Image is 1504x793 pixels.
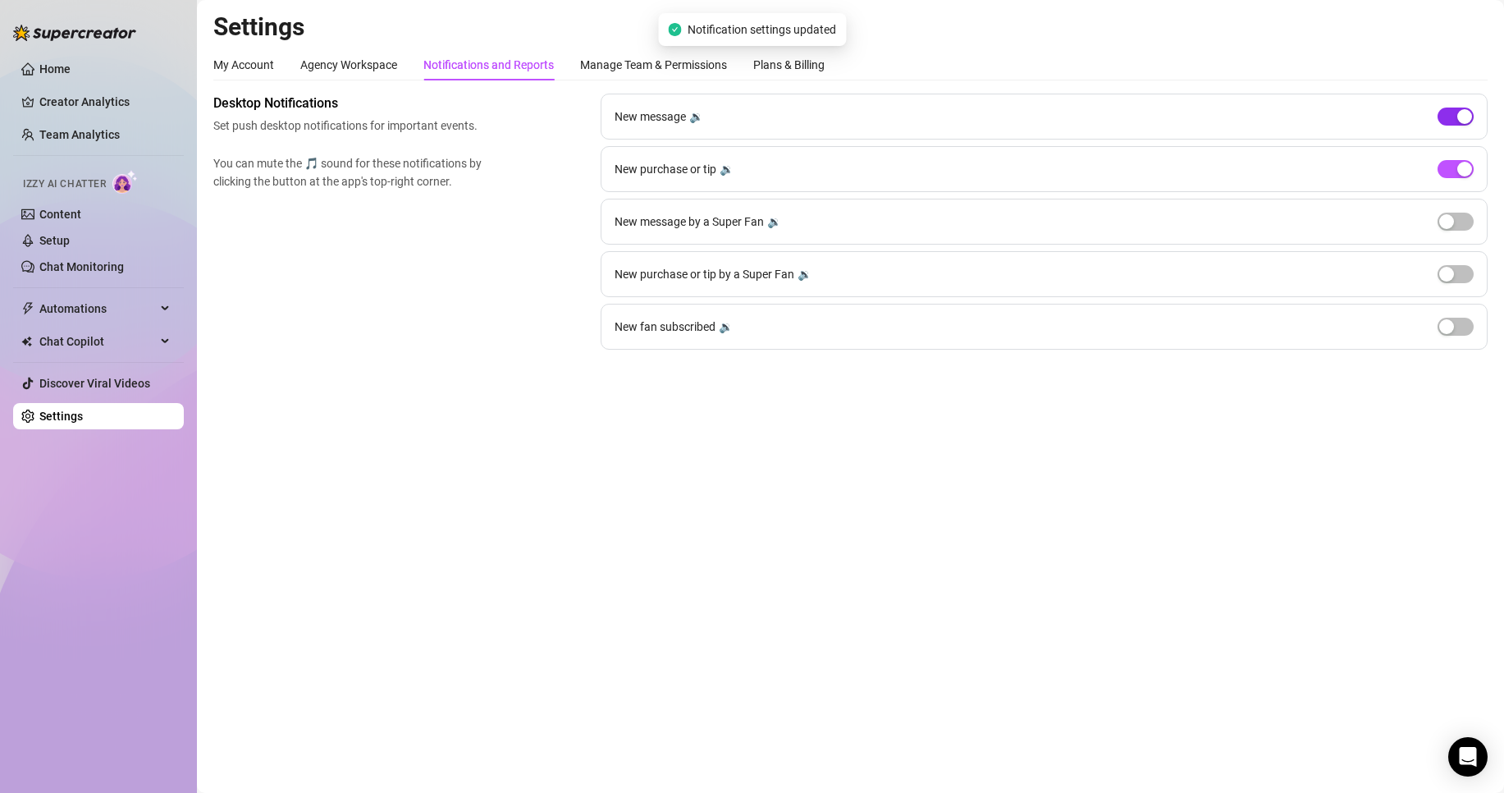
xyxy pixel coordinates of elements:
[39,410,83,423] a: Settings
[719,318,733,336] div: 🔉
[39,208,81,221] a: Content
[423,56,554,74] div: Notifications and Reports
[213,56,274,74] div: My Account
[39,62,71,76] a: Home
[39,328,156,355] span: Chat Copilot
[720,160,734,178] div: 🔉
[615,108,686,126] span: New message
[615,318,715,336] span: New fan subscribed
[688,21,836,39] span: Notification settings updated
[23,176,106,192] span: Izzy AI Chatter
[767,213,781,231] div: 🔉
[668,23,681,36] span: check-circle
[39,377,150,390] a: Discover Viral Videos
[213,11,1488,43] h2: Settings
[213,117,489,135] span: Set push desktop notifications for important events.
[798,265,811,283] div: 🔉
[1448,737,1488,777] div: Open Intercom Messenger
[689,108,703,126] div: 🔉
[39,296,156,322] span: Automations
[213,94,489,113] span: Desktop Notifications
[39,260,124,273] a: Chat Monitoring
[300,56,397,74] div: Agency Workspace
[39,234,70,247] a: Setup
[753,56,825,74] div: Plans & Billing
[13,25,136,41] img: logo-BBDzfeDw.svg
[112,170,138,194] img: AI Chatter
[39,128,120,141] a: Team Analytics
[580,56,727,74] div: Manage Team & Permissions
[615,265,794,283] span: New purchase or tip by a Super Fan
[39,89,171,115] a: Creator Analytics
[615,213,764,231] span: New message by a Super Fan
[21,302,34,315] span: thunderbolt
[615,160,716,178] span: New purchase or tip
[21,336,32,347] img: Chat Copilot
[213,154,489,190] span: You can mute the 🎵 sound for these notifications by clicking the button at the app's top-right co...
